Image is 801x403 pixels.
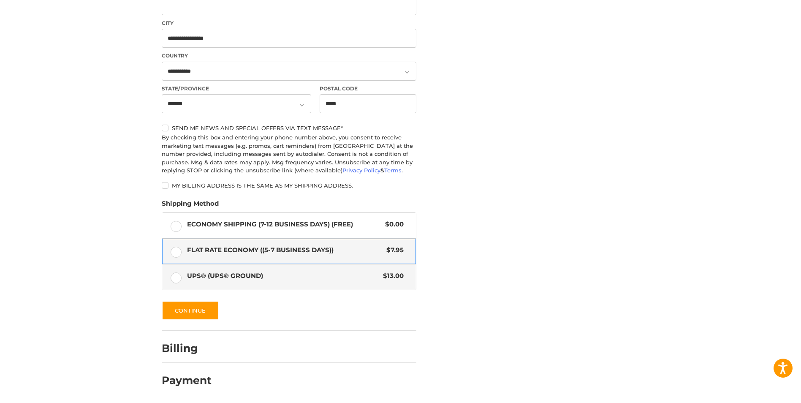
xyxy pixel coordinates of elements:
[384,167,402,174] a: Terms
[320,85,417,93] label: Postal Code
[162,133,416,175] div: By checking this box and entering your phone number above, you consent to receive marketing text ...
[187,220,381,229] span: Economy Shipping (7-12 Business Days) (Free)
[379,271,404,281] span: $13.00
[162,182,416,189] label: My billing address is the same as my shipping address.
[381,220,404,229] span: $0.00
[162,85,311,93] label: State/Province
[162,52,416,60] label: Country
[162,199,219,212] legend: Shipping Method
[162,125,416,131] label: Send me news and special offers via text message*
[162,374,212,387] h2: Payment
[342,167,380,174] a: Privacy Policy
[187,271,379,281] span: UPS® (UPS® Ground)
[382,245,404,255] span: $7.95
[162,342,211,355] h2: Billing
[187,245,383,255] span: Flat Rate Economy ((5-7 Business Days))
[162,19,416,27] label: City
[162,301,219,320] button: Continue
